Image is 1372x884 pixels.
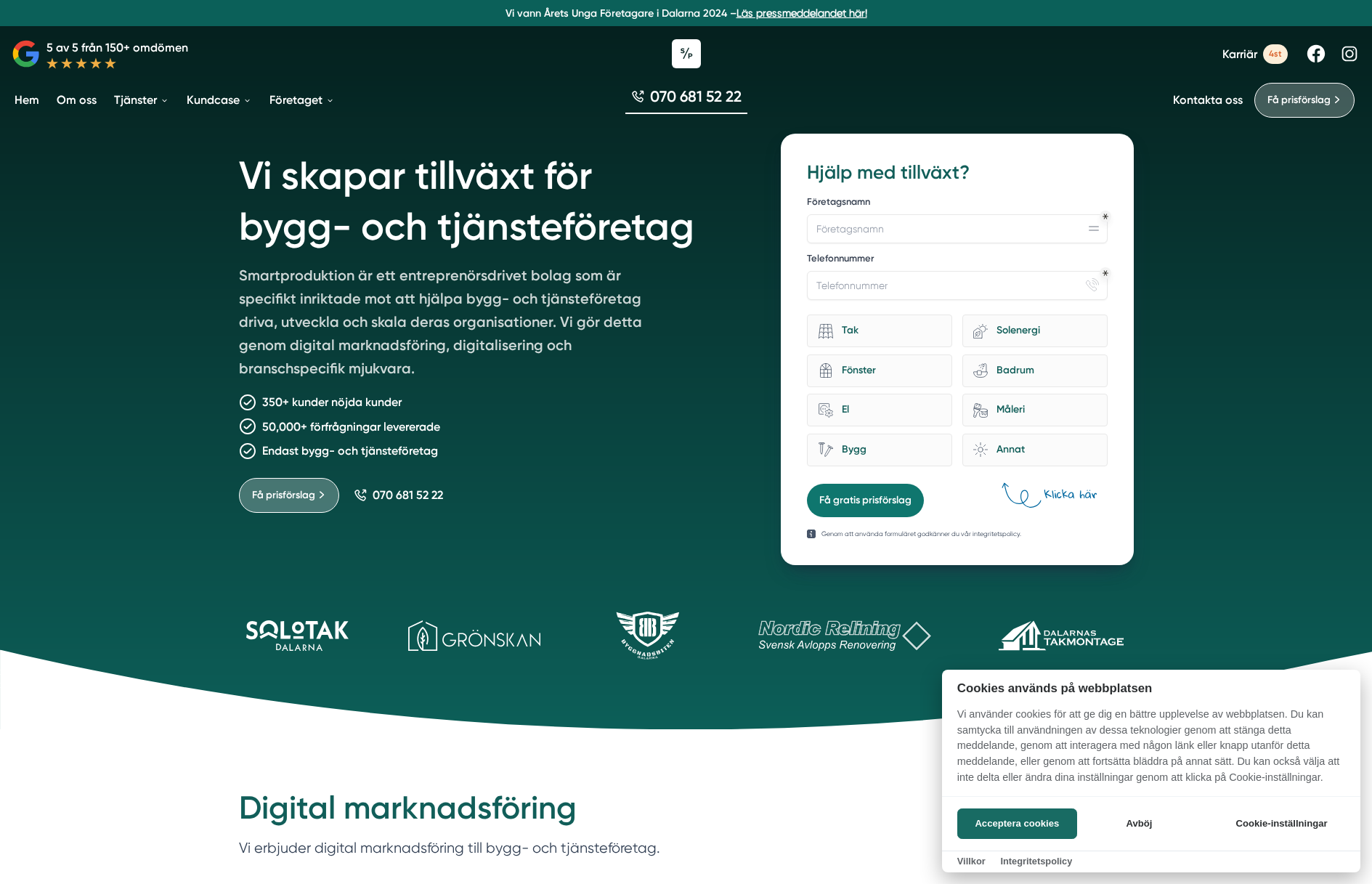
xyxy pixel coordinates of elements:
a: Villkor [957,856,986,867]
button: Cookie-inställningar [1218,808,1345,839]
p: Vi använder cookies för att ge dig en bättre upplevelse av webbplatsen. Du kan samtycka till anvä... [942,707,1360,795]
a: Integritetspolicy [1000,856,1072,867]
button: Avböj [1081,808,1197,839]
button: Acceptera cookies [957,808,1077,839]
h2: Cookies används på webbplatsen [942,681,1360,695]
